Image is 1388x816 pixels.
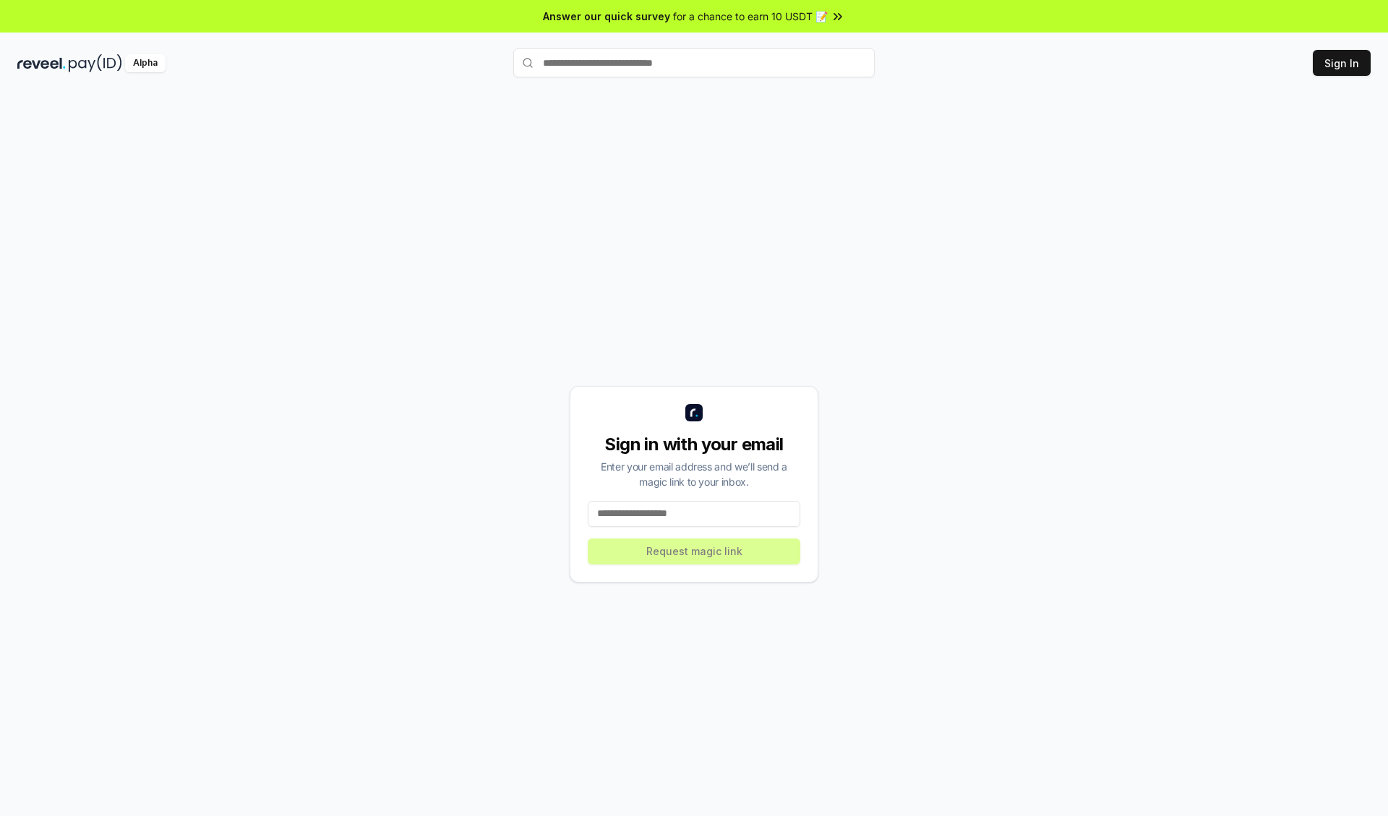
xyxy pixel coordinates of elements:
img: pay_id [69,54,122,72]
img: logo_small [685,404,703,421]
div: Sign in with your email [588,433,800,456]
img: reveel_dark [17,54,66,72]
span: for a chance to earn 10 USDT 📝 [673,9,828,24]
div: Enter your email address and we’ll send a magic link to your inbox. [588,459,800,489]
button: Sign In [1313,50,1371,76]
span: Answer our quick survey [543,9,670,24]
div: Alpha [125,54,166,72]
